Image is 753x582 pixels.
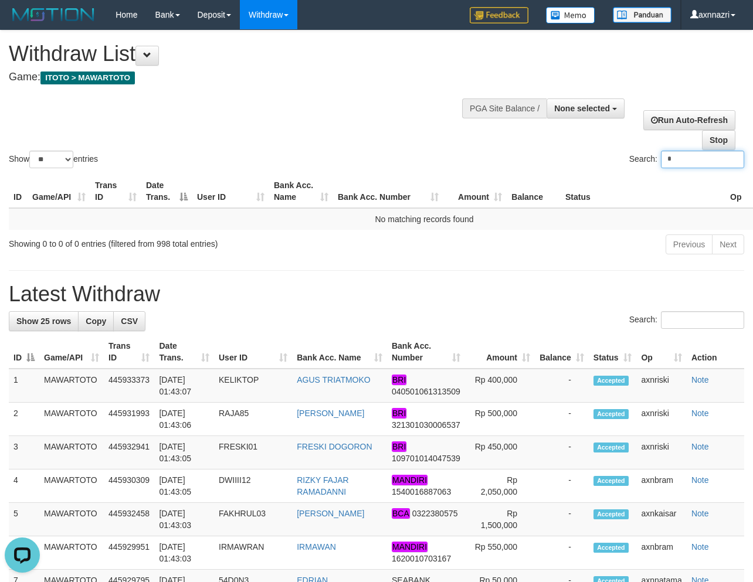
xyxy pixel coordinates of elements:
th: Bank Acc. Name: activate to sort column ascending [292,335,387,369]
td: MAWARTOTO [39,503,104,536]
div: PGA Site Balance / [462,98,547,118]
td: - [535,503,589,536]
button: None selected [547,98,625,118]
td: 445931993 [104,403,154,436]
a: Note [691,475,709,485]
td: MAWARTOTO [39,403,104,436]
td: Rp 2,050,000 [465,469,535,503]
td: DWIIII12 [214,469,292,503]
td: 445932941 [104,436,154,469]
span: Accepted [593,443,629,452]
td: 445929951 [104,536,154,570]
a: CSV [113,311,145,331]
span: Accepted [593,409,629,419]
span: Copy [86,316,106,326]
th: Op: activate to sort column ascending [636,335,687,369]
td: - [535,403,589,436]
th: Date Trans.: activate to sort column ascending [154,335,214,369]
td: FAKHRUL03 [214,503,292,536]
a: FRESKI DOGORON [297,442,372,451]
span: Copy 040501061313509 to clipboard [392,387,460,396]
th: Amount: activate to sort column ascending [465,335,535,369]
a: Note [691,442,709,451]
em: BRI [392,408,406,418]
td: Rp 500,000 [465,403,535,436]
a: Note [691,542,709,552]
span: Accepted [593,509,629,519]
td: 2 [9,403,39,436]
td: MAWARTOTO [39,536,104,570]
a: Run Auto-Refresh [643,110,735,130]
th: Game/API: activate to sort column ascending [28,175,90,208]
td: KELIKTOP [214,369,292,403]
th: Action [687,335,744,369]
a: Next [712,234,744,254]
a: [PERSON_NAME] [297,409,364,418]
td: MAWARTOTO [39,436,104,469]
em: MANDIRI [392,542,428,552]
td: - [535,436,589,469]
a: RIZKY FAJAR RAMADANNI [297,475,348,496]
span: None selected [554,104,610,113]
td: axnbram [636,536,687,570]
td: [DATE] 01:43:05 [154,436,214,469]
img: Button%20Memo.svg [546,7,595,23]
label: Search: [629,311,744,329]
em: BRI [392,441,406,452]
th: Amount: activate to sort column ascending [443,175,507,208]
th: Status [561,175,725,208]
img: MOTION_logo.png [9,6,98,23]
td: Rp 550,000 [465,536,535,570]
div: Showing 0 to 0 of 0 entries (filtered from 998 total entries) [9,233,305,250]
a: Previous [666,234,713,254]
td: axnkaisar [636,503,687,536]
td: FRESKI01 [214,436,292,469]
td: axnriski [636,369,687,403]
a: AGUS TRIATMOKO [297,375,371,384]
td: axnriski [636,403,687,436]
td: - [535,536,589,570]
td: 445932458 [104,503,154,536]
span: Copy 1620010703167 to clipboard [392,554,451,563]
span: Copy 1540016887063 to clipboard [392,487,451,496]
span: Accepted [593,476,629,486]
h1: Latest Withdraw [9,283,744,306]
span: Accepted [593,543,629,553]
th: Status: activate to sort column ascending [589,335,637,369]
th: Balance [507,175,561,208]
td: - [535,469,589,503]
th: Trans ID: activate to sort column ascending [104,335,154,369]
td: - [535,369,589,403]
a: Note [691,409,709,418]
em: BCA [392,508,410,519]
select: Showentries [29,151,73,168]
th: Bank Acc. Name: activate to sort column ascending [269,175,333,208]
td: 3 [9,436,39,469]
th: Bank Acc. Number: activate to sort column ascending [387,335,465,369]
th: Balance: activate to sort column ascending [535,335,589,369]
td: [DATE] 01:43:05 [154,469,214,503]
th: ID: activate to sort column descending [9,335,39,369]
td: 445930309 [104,469,154,503]
th: Trans ID: activate to sort column ascending [90,175,141,208]
a: [PERSON_NAME] [297,509,364,518]
td: RAJA85 [214,403,292,436]
a: IRMAWAN [297,542,336,552]
td: Rp 450,000 [465,436,535,469]
td: [DATE] 01:43:07 [154,369,214,403]
th: Bank Acc. Number: activate to sort column ascending [333,175,443,208]
th: Game/API: activate to sort column ascending [39,335,104,369]
td: [DATE] 01:43:03 [154,536,214,570]
td: 445933373 [104,369,154,403]
td: MAWARTOTO [39,369,104,403]
td: [DATE] 01:43:06 [154,403,214,436]
input: Search: [661,151,744,168]
a: Note [691,509,709,518]
th: Date Trans.: activate to sort column descending [141,175,192,208]
span: Accepted [593,376,629,386]
label: Show entries [9,151,98,168]
span: Show 25 rows [16,316,71,326]
button: Open LiveChat chat widget [5,5,40,40]
td: Rp 1,500,000 [465,503,535,536]
em: MANDIRI [392,475,428,485]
